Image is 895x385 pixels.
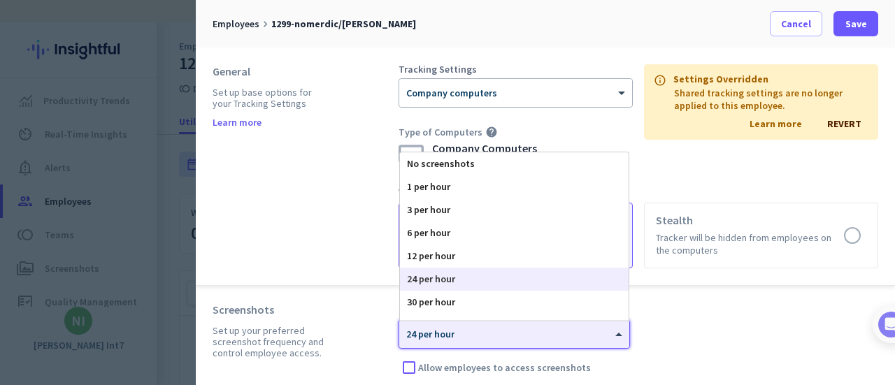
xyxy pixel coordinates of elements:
[213,303,329,317] div: Screenshots
[213,87,329,109] div: Set up base options for your Tracking Settings
[750,117,802,130] a: Learn more
[399,126,482,138] span: Type of Computers
[213,17,259,30] span: Employees
[833,11,878,36] button: Save
[213,64,329,78] div: General
[418,361,591,375] span: Allow employees to access screenshots
[259,18,271,30] i: keyboard_arrow_right
[399,145,424,167] img: monitor
[400,175,629,198] div: 1 per hour
[400,268,629,291] div: 24 per hour
[400,152,629,175] div: No screenshots
[399,203,633,268] app-radio-card: Visible
[399,303,500,315] span: Screenshots Frequency
[485,126,498,138] i: help
[400,198,629,221] div: 3 per hour
[271,17,416,30] span: 1299-nomerdic/[PERSON_NAME]
[399,186,438,198] span: Visibility
[432,143,581,154] div: Company Computers
[213,325,329,358] div: Set up your preferred screenshot frequency and control employee access.
[770,11,822,36] button: Cancel
[845,17,867,31] span: Save
[400,245,629,268] div: 12 per hour
[781,17,811,31] span: Cancel
[644,203,878,268] app-radio-card: Stealth
[400,314,629,337] div: 60 per hour
[213,117,262,127] a: Learn more
[673,74,768,84] p: Settings Overridden
[400,221,629,245] div: 6 per hour
[399,64,633,74] div: Tracking Settings
[654,74,665,84] i: info
[674,87,861,112] p: Shared tracking settings are no longer applied to this employee.
[400,291,629,314] div: 30 per hour
[827,117,861,130] span: REVERT
[400,152,629,320] div: Options List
